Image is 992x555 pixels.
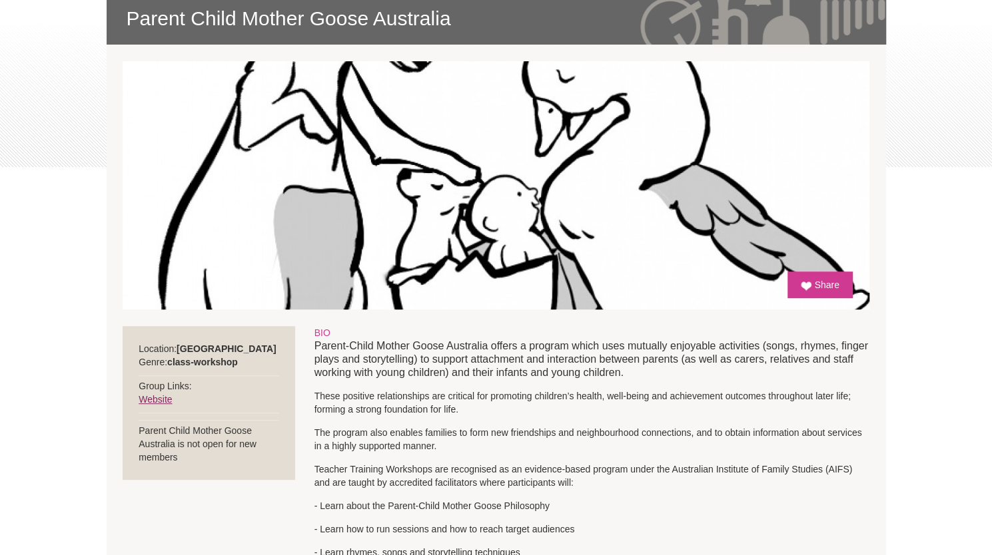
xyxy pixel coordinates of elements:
[127,6,866,31] span: Parent Child Mother Goose Australia
[787,272,852,298] a: Share
[314,339,869,379] p: Parent-Child Mother Goose Australia offers a program which uses mutually enjoyable activities (so...
[139,394,172,405] a: Website
[177,343,276,354] strong: [GEOGRAPHIC_DATA]
[123,326,295,480] div: Location: Genre: Group Links: Parent Child Mother Goose Australia is not open for new members
[314,522,869,536] p: - Learn how to run sessions and how to reach target audiences
[314,326,869,339] div: BIO
[314,389,869,416] p: These positive relationships are critical for promoting children’s health, well-being and achieve...
[314,499,869,512] p: - Learn about the Parent-Child Mother Goose Philosophy
[123,61,869,309] img: Parent Child Mother Goose Australia
[167,357,238,367] strong: class-workshop
[314,426,869,453] p: The program also enables families to form new friendships and neighbourhood connections, and to o...
[314,462,869,489] p: Teacher Training Workshops are recognised as an evidence-based program under the Australian Insti...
